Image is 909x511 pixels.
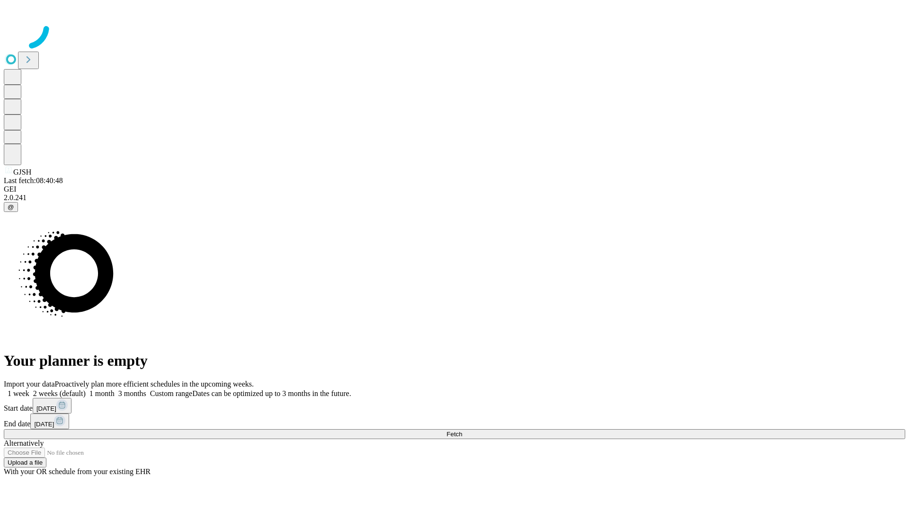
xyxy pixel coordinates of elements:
[33,398,71,414] button: [DATE]
[8,389,29,397] span: 1 week
[4,439,44,447] span: Alternatively
[192,389,351,397] span: Dates can be optimized up to 3 months in the future.
[4,202,18,212] button: @
[4,458,46,467] button: Upload a file
[150,389,192,397] span: Custom range
[4,467,151,476] span: With your OR schedule from your existing EHR
[118,389,146,397] span: 3 months
[55,380,254,388] span: Proactively plan more efficient schedules in the upcoming weeks.
[4,380,55,388] span: Import your data
[89,389,115,397] span: 1 month
[4,429,905,439] button: Fetch
[34,421,54,428] span: [DATE]
[446,431,462,438] span: Fetch
[30,414,69,429] button: [DATE]
[4,185,905,194] div: GEI
[4,194,905,202] div: 2.0.241
[4,398,905,414] div: Start date
[33,389,86,397] span: 2 weeks (default)
[4,414,905,429] div: End date
[4,352,905,370] h1: Your planner is empty
[4,176,63,185] span: Last fetch: 08:40:48
[13,168,31,176] span: GJSH
[8,203,14,211] span: @
[36,405,56,412] span: [DATE]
